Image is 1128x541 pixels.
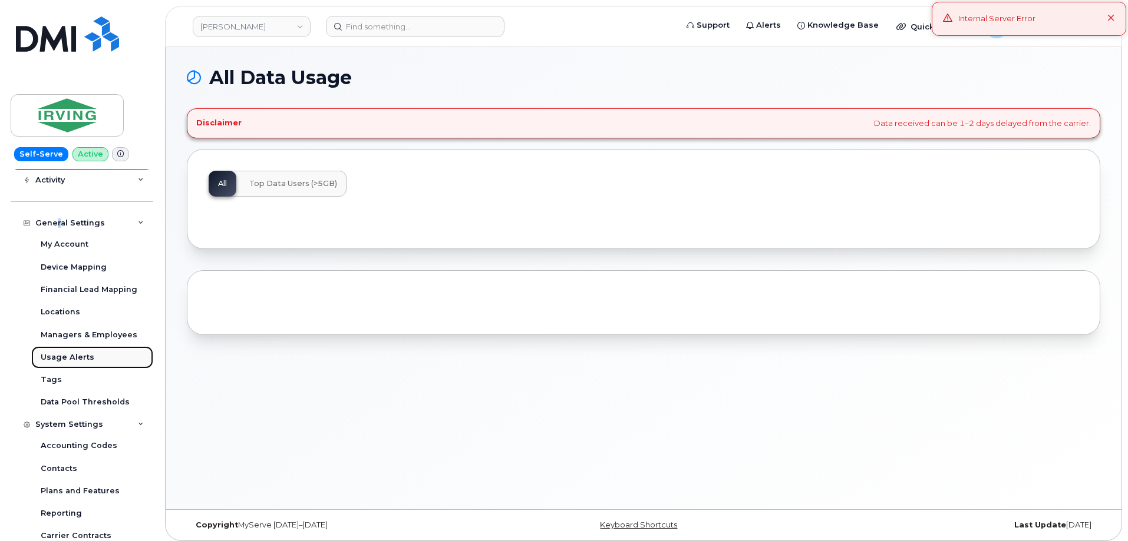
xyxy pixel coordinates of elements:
[1014,520,1066,529] strong: Last Update
[196,520,238,529] strong: Copyright
[796,520,1100,530] div: [DATE]
[209,69,352,87] span: All Data Usage
[196,118,242,128] h4: Disclaimer
[187,108,1100,138] div: Data received can be 1–2 days delayed from the carrier.
[187,520,492,530] div: MyServe [DATE]–[DATE]
[249,179,337,188] span: Top Data Users (>5GB)
[600,520,677,529] a: Keyboard Shortcuts
[958,13,1035,25] div: Internal Server Error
